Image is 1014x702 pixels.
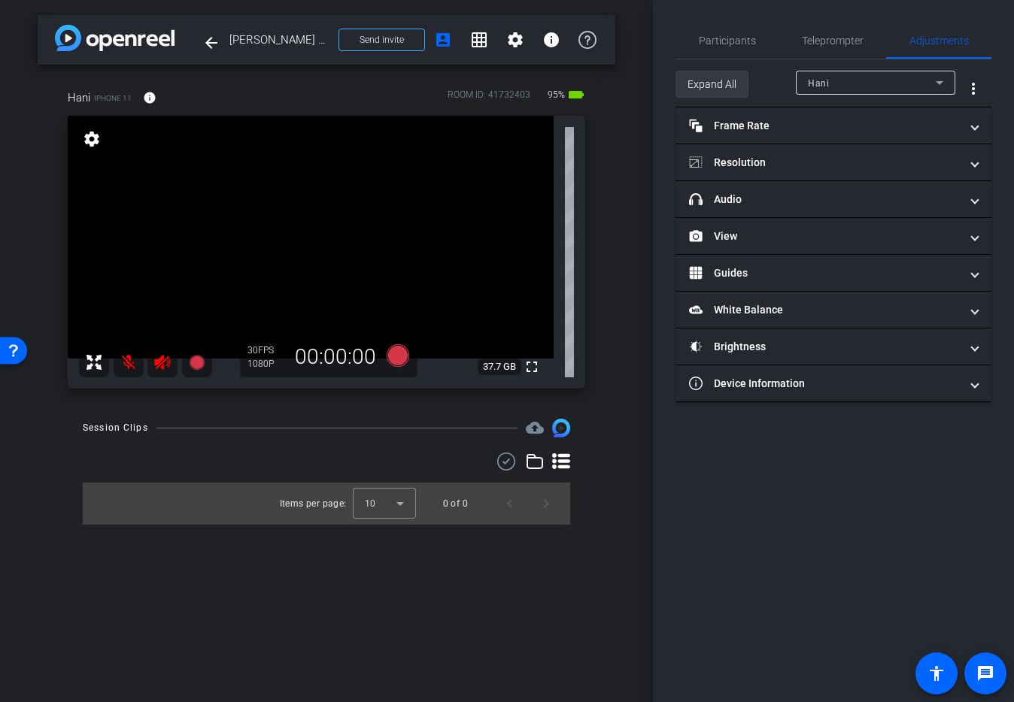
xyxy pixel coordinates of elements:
mat-panel-title: Device Information [689,376,960,392]
mat-panel-title: Guides [689,265,960,281]
button: More Options for Adjustments Panel [955,71,991,107]
mat-icon: fullscreen [523,358,541,376]
mat-icon: grid_on [470,31,488,49]
mat-panel-title: Frame Rate [689,118,960,134]
mat-panel-title: Audio [689,192,960,207]
div: 1080P [247,358,285,370]
mat-icon: more_vert [964,80,982,98]
div: 30 [247,344,285,356]
mat-icon: settings [81,130,102,148]
span: [PERSON_NAME] & [PERSON_NAME] [229,25,329,55]
span: Hani [68,89,90,106]
div: Items per page: [280,496,347,511]
span: 95% [545,83,567,107]
img: Session clips [552,419,570,437]
span: Hani [808,78,829,89]
span: Expand All [688,70,736,98]
span: FPS [258,345,274,356]
img: app-logo [55,25,175,51]
span: 37.7 GB [478,358,521,376]
button: Previous page [492,486,528,522]
span: Send invite [360,34,404,46]
div: 00:00:00 [285,344,386,370]
button: Next page [528,486,564,522]
mat-icon: cloud_upload [526,419,544,437]
mat-icon: info [542,31,560,49]
mat-icon: info [143,91,156,104]
button: Send invite [339,29,425,51]
mat-expansion-panel-header: View [675,218,991,254]
span: Destinations for your clips [526,419,544,437]
mat-expansion-panel-header: Audio [675,181,991,217]
mat-icon: battery_std [567,86,585,104]
span: Teleprompter [802,35,864,46]
span: Adjustments [909,35,969,46]
mat-icon: arrow_back [202,34,220,52]
span: Participants [699,35,756,46]
mat-panel-title: Resolution [689,155,960,171]
button: Expand All [675,71,748,98]
mat-expansion-panel-header: Brightness [675,328,991,365]
mat-icon: account_box [434,31,452,49]
div: 0 of 0 [443,496,468,511]
span: iPhone 11 [94,92,132,104]
mat-expansion-panel-header: Device Information [675,365,991,401]
mat-icon: message [976,664,994,682]
mat-expansion-panel-header: Frame Rate [675,107,991,144]
div: Session Clips [83,420,148,435]
mat-icon: settings [506,31,524,49]
mat-panel-title: View [689,228,960,244]
mat-expansion-panel-header: Resolution [675,144,991,180]
mat-panel-title: White Balance [689,302,960,318]
div: ROOM ID: 41732403 [448,88,530,110]
mat-panel-title: Brightness [689,339,960,355]
mat-icon: accessibility [927,664,946,682]
mat-expansion-panel-header: White Balance [675,292,991,328]
mat-expansion-panel-header: Guides [675,255,991,291]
